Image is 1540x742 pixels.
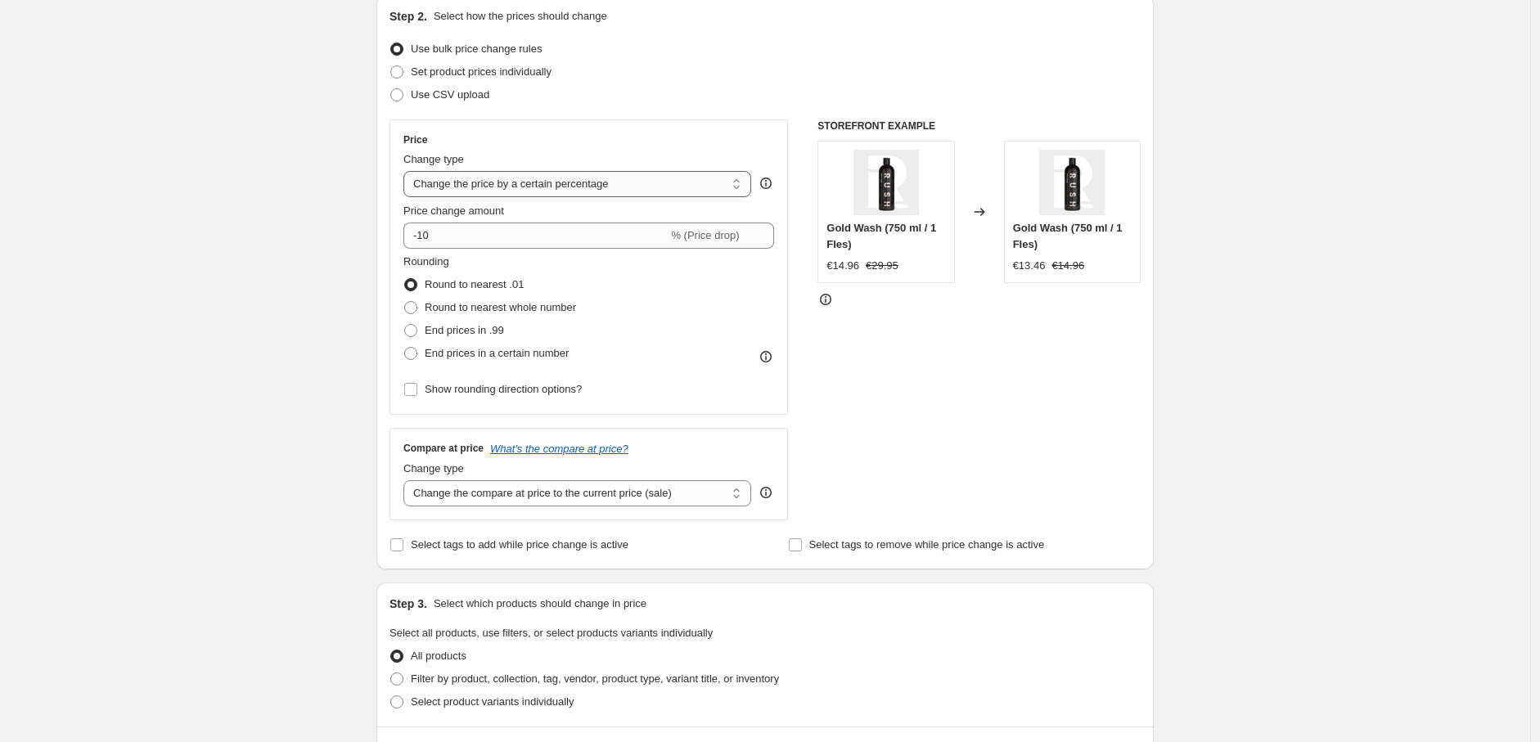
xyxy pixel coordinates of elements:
[425,278,524,290] span: Round to nearest .01
[403,205,504,217] span: Price change amount
[425,383,582,395] span: Show rounding direction options?
[411,43,542,55] span: Use bulk price change rules
[826,258,859,274] div: €14.96
[1013,258,1046,274] div: €13.46
[425,301,576,313] span: Round to nearest whole number
[411,538,628,551] span: Select tags to add while price change is active
[403,133,427,146] h3: Price
[809,538,1045,551] span: Select tags to remove while price change is active
[390,627,713,639] span: Select all products, use filters, or select products variants individually
[853,150,919,215] img: R_3afb06f9-3256-4d1f-946f-86b4a7630c75_80x.png
[434,596,646,612] p: Select which products should change in price
[403,153,464,165] span: Change type
[390,596,427,612] h2: Step 3.
[411,88,489,101] span: Use CSV upload
[758,175,774,191] div: help
[403,462,464,474] span: Change type
[817,119,1141,133] h6: STOREFRONT EXAMPLE
[1039,150,1105,215] img: R_3afb06f9-3256-4d1f-946f-86b4a7630c75_80x.png
[866,258,898,274] strike: €29.95
[411,65,552,78] span: Set product prices individually
[434,8,607,25] p: Select how the prices should change
[411,695,574,708] span: Select product variants individually
[403,223,668,249] input: -15
[425,324,504,336] span: End prices in .99
[758,484,774,501] div: help
[671,229,739,241] span: % (Price drop)
[411,650,466,662] span: All products
[1051,258,1084,274] strike: €14.96
[403,255,449,268] span: Rounding
[425,347,569,359] span: End prices in a certain number
[1013,222,1123,250] span: Gold Wash (750 ml / 1 Fles)
[826,222,936,250] span: Gold Wash (750 ml / 1 Fles)
[490,443,628,455] button: What's the compare at price?
[403,442,484,455] h3: Compare at price
[411,672,779,685] span: Filter by product, collection, tag, vendor, product type, variant title, or inventory
[390,8,427,25] h2: Step 2.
